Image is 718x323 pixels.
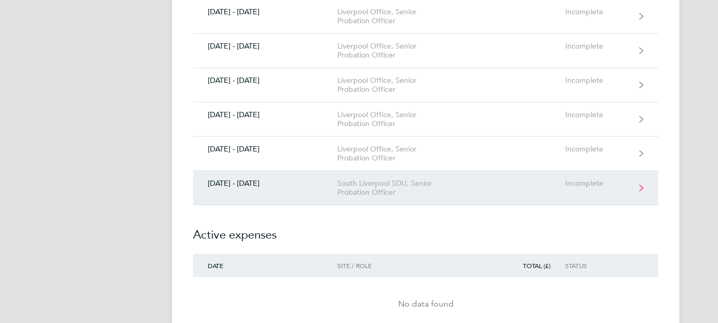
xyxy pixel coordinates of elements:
[337,7,458,25] div: Liverpool Office, Senior Probation Officer
[337,110,458,128] div: Liverpool Office, Senior Probation Officer
[193,7,337,16] div: [DATE] - [DATE]
[565,42,630,51] div: Incomplete
[193,68,658,102] a: [DATE] - [DATE]Liverpool Office, Senior Probation OfficerIncomplete
[337,42,458,60] div: Liverpool Office, Senior Probation Officer
[193,42,337,51] div: [DATE] - [DATE]
[337,262,458,269] div: Site / Role
[193,76,337,85] div: [DATE] - [DATE]
[565,7,630,16] div: Incomplete
[193,205,658,254] h2: Active expenses
[565,179,630,188] div: Incomplete
[193,110,337,119] div: [DATE] - [DATE]
[193,137,658,171] a: [DATE] - [DATE]Liverpool Office, Senior Probation OfficerIncomplete
[193,171,658,205] a: [DATE] - [DATE]South Liverpool SDU, Senior Probation OfficerIncomplete
[565,262,630,269] div: Status
[193,102,658,137] a: [DATE] - [DATE]Liverpool Office, Senior Probation OfficerIncomplete
[193,298,658,310] div: No data found
[193,262,337,269] div: Date
[193,34,658,68] a: [DATE] - [DATE]Liverpool Office, Senior Probation OfficerIncomplete
[337,179,458,197] div: South Liverpool SDU, Senior Probation Officer
[337,76,458,94] div: Liverpool Office, Senior Probation Officer
[337,145,458,163] div: Liverpool Office, Senior Probation Officer
[193,145,337,154] div: [DATE] - [DATE]
[193,179,337,188] div: [DATE] - [DATE]
[565,110,630,119] div: Incomplete
[565,145,630,154] div: Incomplete
[565,76,630,85] div: Incomplete
[505,262,565,269] div: Total (£)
